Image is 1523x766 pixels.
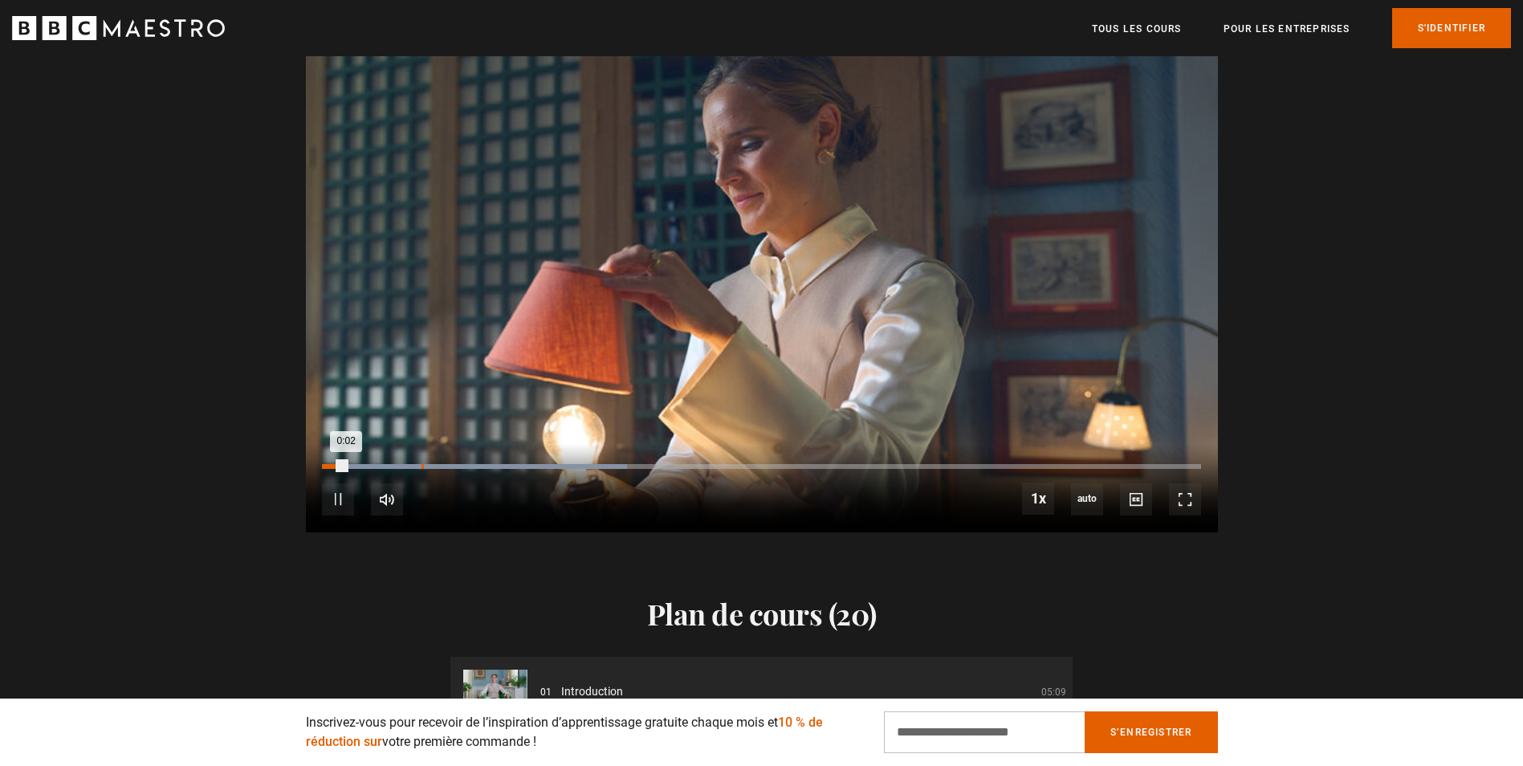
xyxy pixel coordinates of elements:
[1071,483,1103,515] span: auto
[1092,21,1182,37] a: Tous les cours
[1169,483,1201,515] button: Fullscreen
[1041,685,1066,699] p: 05:09
[540,685,552,699] p: 01
[371,483,403,515] button: Mute
[322,483,354,515] button: Pause
[561,683,623,700] span: Introduction
[306,19,1218,532] video-js: Lecteur vidéo
[1085,711,1218,753] button: S’enregistrer
[322,464,1200,469] div: Progress Bar
[1120,483,1152,515] button: Captions
[12,16,225,40] svg: BBC Maestro
[1092,8,1511,48] nav: Primaire
[450,597,1073,630] h2: Plan de cours (20)
[1392,8,1511,48] a: S'identifier
[306,713,865,752] p: Inscrivez-vous pour recevoir de l’inspiration d’apprentissage gratuite chaque mois et votre premi...
[1071,483,1103,515] div: Current quality: 360p
[1224,21,1350,37] a: Pour les entreprises
[1022,483,1054,515] button: Playback Rate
